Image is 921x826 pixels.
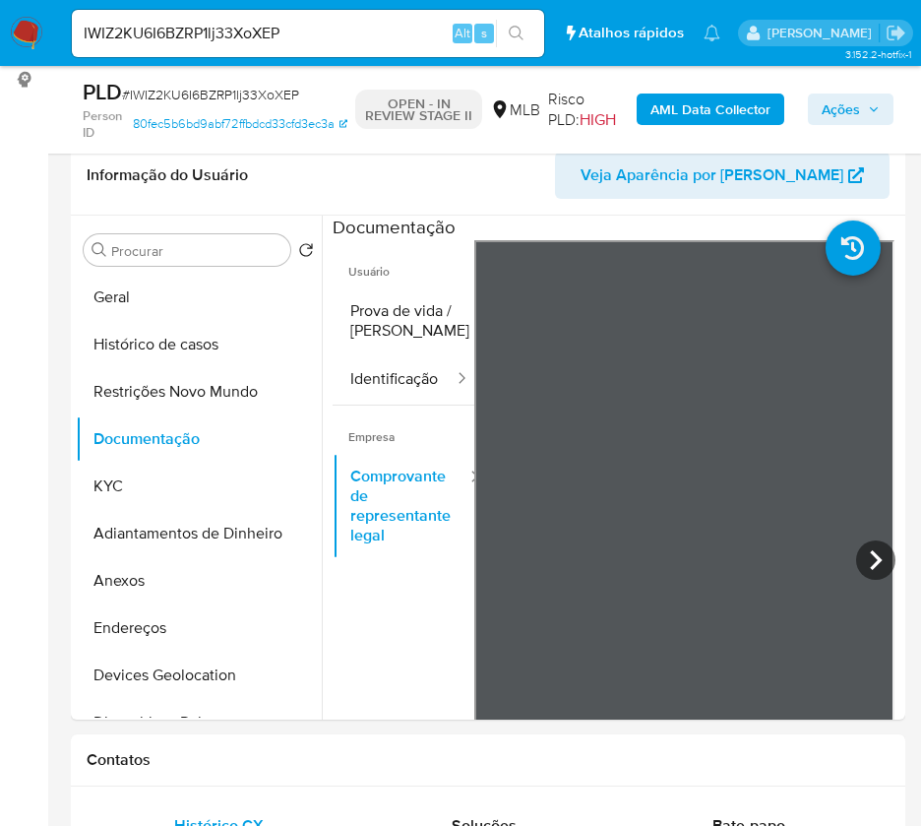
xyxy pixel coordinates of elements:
p: renata.fdelgado@mercadopago.com.br [767,24,879,42]
input: Procurar [111,242,282,260]
span: 3.152.2-hotfix-1 [845,46,911,62]
span: # IWIZ2KU6I6BZRP1lj33XoXEP [122,85,299,104]
input: Pesquise usuários ou casos... [72,21,544,46]
button: Documentação [76,415,322,463]
button: Devices Geolocation [76,652,322,699]
b: AML Data Collector [650,94,770,125]
a: Sair [886,23,906,43]
button: Dispositivos Point [76,699,322,746]
button: search-icon [496,20,536,47]
button: Retornar ao pedido padrão [298,242,314,264]
div: MLB [490,99,540,121]
button: Geral [76,274,322,321]
span: Risco PLD: [548,89,620,131]
span: s [481,24,487,42]
a: Notificações [704,25,720,41]
h1: Informação do Usuário [87,165,248,185]
button: KYC [76,463,322,510]
b: PLD [83,76,122,107]
a: 80fec5b6bd9abf72ffbdcd33cfd3ec3a [133,107,347,142]
span: Alt [455,24,470,42]
button: Adiantamentos de Dinheiro [76,510,322,557]
button: Ações [808,94,893,125]
button: Procurar [92,242,107,258]
button: AML Data Collector [637,94,784,125]
span: Ações [822,94,860,125]
button: Veja Aparência por [PERSON_NAME] [555,152,890,199]
h1: Contatos [87,750,890,770]
span: Veja Aparência por [PERSON_NAME] [581,152,843,199]
p: OPEN - IN REVIEW STAGE II [355,90,482,129]
span: HIGH [580,108,616,131]
button: Endereços [76,604,322,652]
button: Anexos [76,557,322,604]
b: Person ID [83,107,129,142]
span: Atalhos rápidos [579,23,684,43]
button: Restrições Novo Mundo [76,368,322,415]
button: Histórico de casos [76,321,322,368]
